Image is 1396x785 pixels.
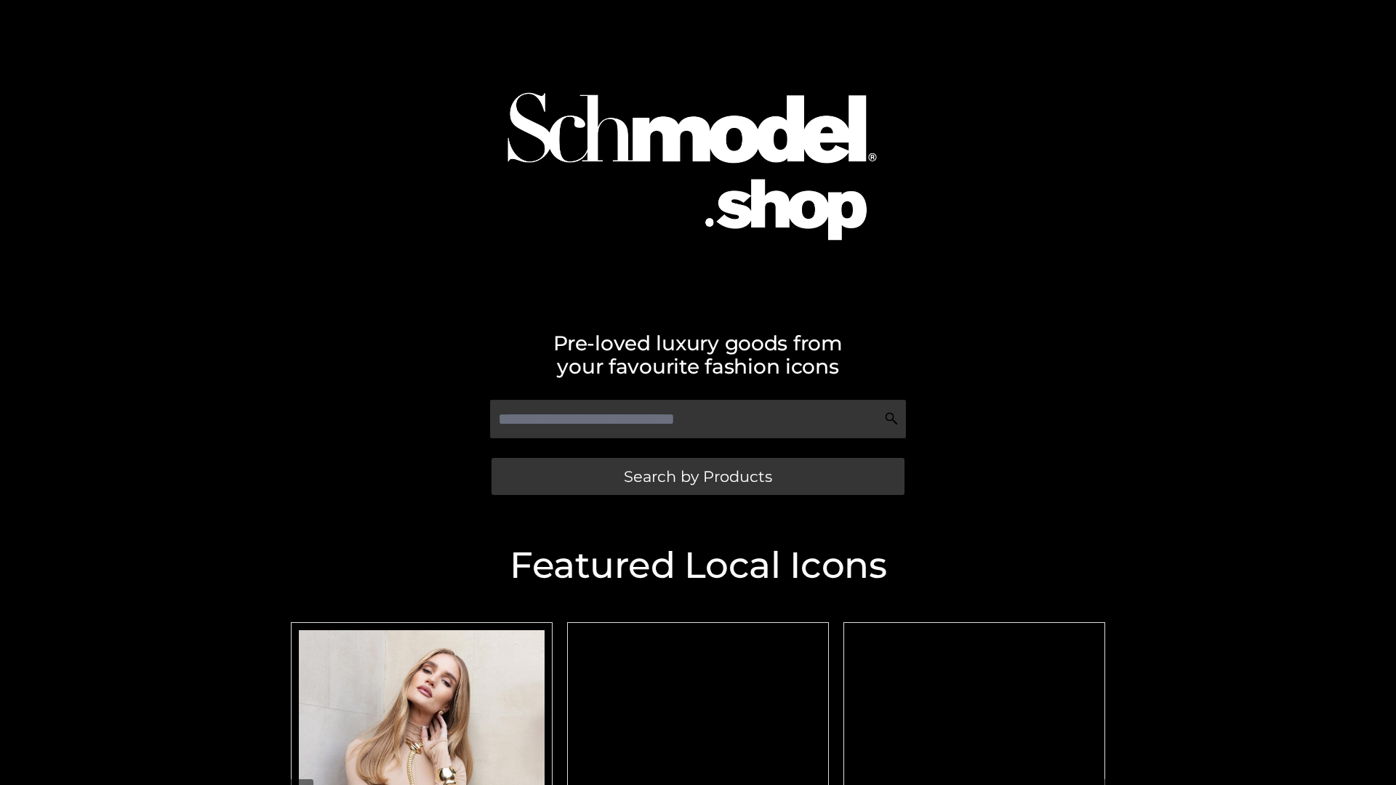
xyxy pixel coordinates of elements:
h2: Pre-loved luxury goods from your favourite fashion icons [284,331,1112,378]
h2: Featured Local Icons​ [284,547,1112,584]
img: Search Icon [884,411,899,426]
a: Search by Products [492,458,904,495]
span: Search by Products [624,469,772,484]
